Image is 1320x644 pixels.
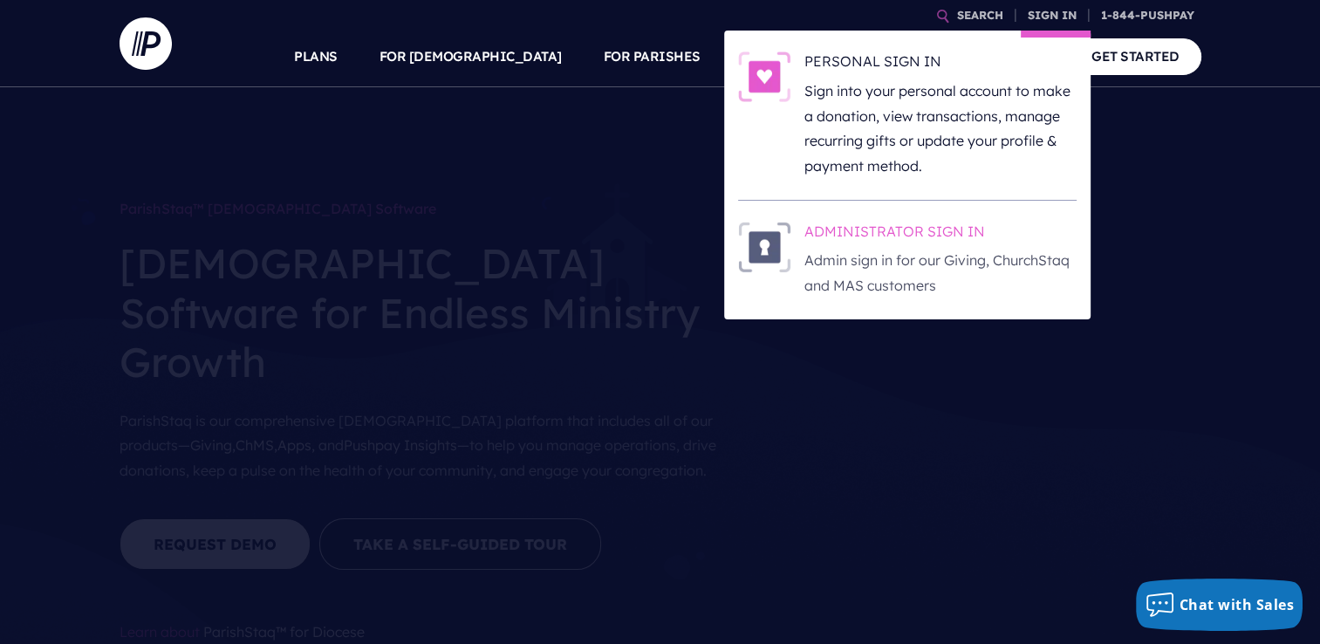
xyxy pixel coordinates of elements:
a: COMPANY [964,26,1029,87]
h6: PERSONAL SIGN IN [804,51,1077,78]
h6: ADMINISTRATOR SIGN IN [804,222,1077,248]
a: FOR PARISHES [604,26,701,87]
a: ADMINISTRATOR SIGN IN - Illustration ADMINISTRATOR SIGN IN Admin sign in for our Giving, ChurchSt... [738,222,1077,298]
a: PERSONAL SIGN IN - Illustration PERSONAL SIGN IN Sign into your personal account to make a donati... [738,51,1077,179]
img: PERSONAL SIGN IN - Illustration [738,51,790,102]
button: Chat with Sales [1136,579,1303,631]
span: Chat with Sales [1180,595,1295,614]
img: ADMINISTRATOR SIGN IN - Illustration [738,222,790,272]
a: FOR [DEMOGRAPHIC_DATA] [380,26,562,87]
a: PLANS [294,26,338,87]
a: EXPLORE [861,26,922,87]
a: SOLUTIONS [742,26,820,87]
a: GET STARTED [1070,38,1201,74]
p: Admin sign in for our Giving, ChurchStaq and MAS customers [804,248,1077,298]
p: Sign into your personal account to make a donation, view transactions, manage recurring gifts or ... [804,79,1077,179]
